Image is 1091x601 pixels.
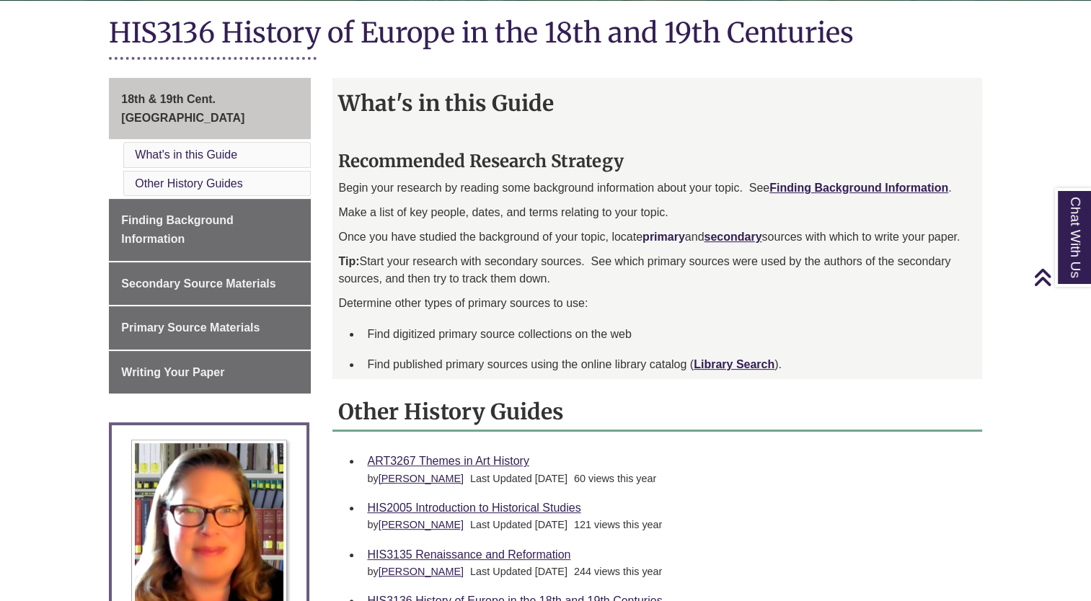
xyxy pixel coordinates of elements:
[367,548,570,561] a: HIS3135 Renaissance and Reformation
[121,277,275,290] span: Secondary Source Materials
[121,214,234,245] span: Finding Background Information
[332,393,981,432] h2: Other History Guides
[109,15,981,53] h1: HIS3136 History of Europe in the 18th and 19th Centuries
[121,321,260,334] span: Primary Source Materials
[769,182,948,194] a: Finding Background Information
[367,502,580,514] a: HIS2005 Introduction to Historical Studies
[1033,267,1087,287] a: Back to Top
[109,351,311,394] a: Writing Your Paper
[109,78,311,393] div: Guide Page Menu
[574,566,662,577] span: 244 views this year
[574,519,662,530] span: 121 views this year
[338,228,976,246] p: Once you have studied the background of your topic, locate and sources with which to write your p...
[338,295,976,312] p: Determine other types of primary sources to use:
[367,473,467,484] span: by
[338,255,359,267] strong: Tip:
[379,566,464,577] a: [PERSON_NAME]
[367,566,467,577] span: by
[338,204,976,221] p: Make a list of key people, dates, and terms relating to your topic.
[470,566,567,577] span: Last Updated [DATE]
[109,78,311,139] a: 18th & 19th Cent. [GEOGRAPHIC_DATA]
[109,199,311,260] a: Finding Background Information
[470,519,567,530] span: Last Updated [DATE]
[470,473,567,484] span: Last Updated [DATE]
[642,231,685,243] a: primary
[109,262,311,306] a: Secondary Source Materials
[338,179,976,197] p: Begin your research by reading some background information about your topic. See .
[135,177,242,190] a: Other History Guides
[361,319,976,350] li: Find digitized primary source collections on the web
[379,473,464,484] a: [PERSON_NAME]
[379,519,464,530] a: [PERSON_NAME]
[694,358,774,370] a: Library Search
[704,231,761,243] a: secondary
[121,93,244,124] span: 18th & 19th Cent. [GEOGRAPHIC_DATA]
[574,473,656,484] span: 60 views this year
[367,455,529,467] a: ART3267 Themes in Art History
[332,85,981,121] h2: What's in this Guide
[361,350,976,380] li: Find published primary sources using the online library catalog ( ).
[121,366,224,378] span: Writing Your Paper
[135,148,237,161] a: What's in this Guide
[109,306,311,350] a: Primary Source Materials
[367,519,467,530] span: by
[338,150,623,172] strong: Recommended Research Strategy
[338,253,976,288] p: Start your research with secondary sources. See which primary sources were used by the authors of...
